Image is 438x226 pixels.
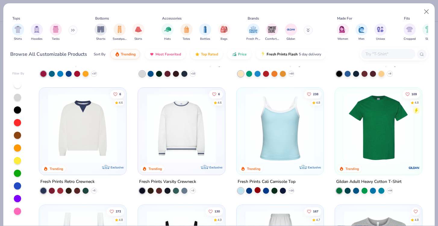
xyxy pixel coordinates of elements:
span: + 60 [289,72,293,76]
div: Fits [404,16,410,21]
span: 238 [313,93,318,96]
span: Exclusive [209,165,222,169]
span: Hoodies [31,37,42,41]
button: filter button [337,24,349,41]
span: Skirts [134,37,142,41]
span: + 37 [92,72,96,76]
img: b6dde052-8961-424d-8094-bd09ce92eca4 [219,94,294,163]
button: Most Favorited [145,49,186,59]
img: 4d4398e1-a86f-4e3e-85fd-b9623566810e [144,94,219,163]
button: filter button [246,24,260,41]
span: Shirts [14,37,22,41]
span: 272 [116,210,121,213]
span: Bottles [200,37,210,41]
button: Like [209,90,223,99]
div: filter for Shorts [95,24,107,41]
button: filter button [50,24,62,41]
img: Gildan logo [408,162,420,174]
div: 4.8 [316,101,320,105]
span: 6 [218,93,220,96]
button: filter button [31,24,43,41]
img: Shorts Image [97,26,104,33]
button: filter button [218,24,230,41]
span: + 16 [289,189,293,193]
img: Cropped Image [406,26,413,33]
span: Price [238,52,247,57]
button: Close [421,6,432,17]
img: TopRated.gif [195,52,200,57]
div: Gildan Adult Heavy Cotton T-Shirt [336,178,402,186]
div: Accessories [162,16,182,21]
button: filter button [180,24,192,41]
button: filter button [265,24,279,41]
span: Hats [164,37,171,41]
div: filter for Cropped [404,24,416,41]
span: Tanks [52,37,60,41]
div: 4.9 [217,218,221,222]
img: Skirts Image [135,26,142,33]
button: Top Rated [190,49,223,59]
div: 4.8 [415,101,419,105]
span: + 5 [92,189,95,193]
button: Like [304,207,321,215]
img: a25d9891-da96-49f3-a35e-76288174bf3a [242,94,318,163]
button: filter button [12,24,24,41]
span: 109 [411,93,417,96]
button: Like [110,90,124,99]
button: filter button [199,24,211,41]
button: filter button [374,24,386,41]
img: db319196-8705-402d-8b46-62aaa07ed94f [341,94,416,163]
img: Gildan Image [286,25,296,34]
span: Top Rated [201,52,218,57]
div: filter for Totes [180,24,192,41]
img: Bottles Image [202,26,208,33]
button: Trending [110,49,140,59]
span: Gildan [286,37,295,41]
span: Sweatpants [113,37,127,41]
div: 4.8 [119,218,123,222]
div: Tops [12,16,20,21]
img: Women Image [339,26,346,33]
div: Fresh Prints Denver Mock Neck Heavyweight Sweatshirt [139,61,224,69]
span: Comfort Colors [265,37,279,41]
div: filter for Tanks [50,24,62,41]
div: filter for Sweatpants [113,24,127,41]
button: Fresh Prints Flash5 day delivery [256,49,326,59]
span: Trending [121,52,136,57]
img: flash.gif [261,52,265,57]
div: filter for Unisex [374,24,386,41]
button: filter button [285,24,297,41]
div: filter for Shirts [12,24,24,41]
div: filter for Bottles [199,24,211,41]
div: Brands [248,16,259,21]
img: Hoodies Image [33,26,40,33]
span: Slim [425,37,431,41]
span: Fresh Prints [246,37,260,41]
img: most_fav.gif [149,52,154,57]
span: Most Favorited [155,52,181,57]
button: Like [402,90,420,99]
div: Fresh Prints Boston Heavyweight Hoodie [336,61,415,69]
div: Sort By [94,52,105,57]
span: 130 [214,210,220,213]
button: filter button [161,24,174,41]
span: Exclusive [308,165,321,169]
span: Women [337,37,348,41]
button: Like [107,207,124,215]
div: Bottoms [95,16,109,21]
span: + 10 [190,72,195,76]
img: Sweatpants Image [116,26,123,33]
div: 4.7 [316,218,320,222]
img: Bags Image [221,26,227,33]
button: Like [411,207,420,215]
span: + 9 [388,72,391,76]
img: Hats Image [164,26,171,33]
div: filter for Women [337,24,349,41]
span: Exclusive [111,165,124,169]
span: Bags [221,37,227,41]
img: Men Image [358,26,365,33]
button: filter button [422,24,434,41]
span: Totes [183,37,190,41]
img: 61d0f7fa-d448-414b-acbf-5d07f88334cb [318,94,393,163]
button: filter button [132,24,144,41]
